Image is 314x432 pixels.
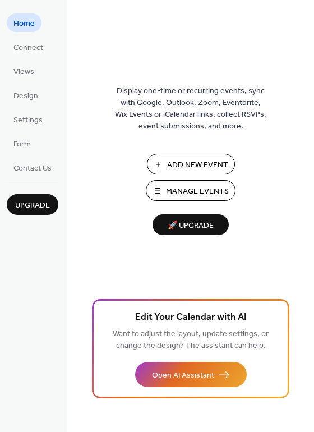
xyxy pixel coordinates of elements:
[115,85,266,132] span: Display one-time or recurring events, sync with Google, Outlook, Zoom, Eventbrite, Wix Events or ...
[13,66,34,78] span: Views
[167,159,228,171] span: Add New Event
[13,90,38,102] span: Design
[159,218,222,233] span: 🚀 Upgrade
[147,154,235,174] button: Add New Event
[13,114,43,126] span: Settings
[7,62,41,80] a: Views
[7,158,58,177] a: Contact Us
[113,327,269,353] span: Want to adjust the layout, update settings, or change the design? The assistant can help.
[13,18,35,30] span: Home
[166,186,229,197] span: Manage Events
[13,139,31,150] span: Form
[7,194,58,215] button: Upgrade
[13,42,43,54] span: Connect
[135,310,247,325] span: Edit Your Calendar with AI
[7,13,41,32] a: Home
[152,370,214,382] span: Open AI Assistant
[7,38,50,56] a: Connect
[15,200,50,212] span: Upgrade
[13,163,52,174] span: Contact Us
[146,180,235,201] button: Manage Events
[153,214,229,235] button: 🚀 Upgrade
[135,362,247,387] button: Open AI Assistant
[7,110,49,128] a: Settings
[7,86,45,104] a: Design
[7,134,38,153] a: Form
